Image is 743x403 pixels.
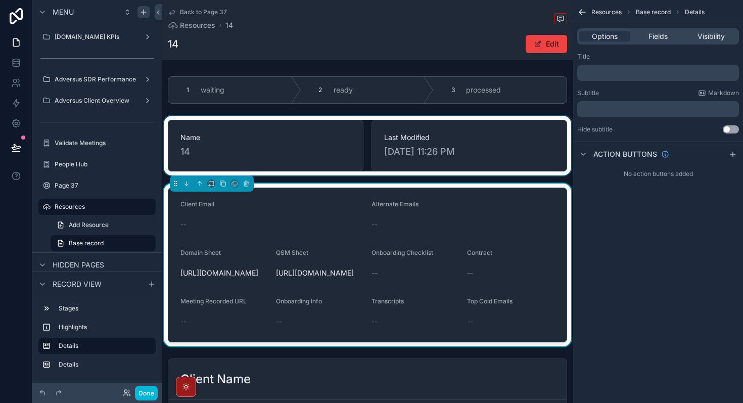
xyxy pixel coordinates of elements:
[577,125,613,133] label: Hide subtitle
[526,35,567,53] button: Edit
[55,182,154,190] label: Page 37
[38,156,156,172] a: People Hub
[168,8,227,16] a: Back to Page 37
[53,279,102,289] span: Record view
[38,71,156,87] a: Adversus SDR Performance
[180,317,187,327] span: --
[371,200,419,208] span: Alternate Emails
[55,160,154,168] label: People Hub
[69,221,109,229] span: Add Resource
[59,304,152,312] label: Stages
[577,53,590,61] label: Title
[51,235,156,251] a: Base record
[53,7,74,17] span: Menu
[55,203,150,211] label: Resources
[573,166,743,182] div: No action buttons added
[180,297,247,305] span: Meeting Recorded URL
[53,260,104,270] span: Hidden pages
[180,249,221,256] span: Domain Sheet
[38,93,156,109] a: Adversus Client Overview
[276,297,322,305] span: Onboarding Info
[59,361,152,369] label: Details
[59,342,148,350] label: Details
[467,297,513,305] span: Top Cold Emails
[276,268,363,278] span: [URL][DOMAIN_NAME]
[135,386,158,400] button: Done
[55,139,154,147] label: Validate Meetings
[698,31,725,41] span: Visibility
[371,317,378,327] span: --
[593,149,657,159] span: Action buttons
[467,268,473,278] span: --
[180,20,215,30] span: Resources
[55,97,140,105] label: Adversus Client Overview
[59,323,152,331] label: Highlights
[577,65,739,81] div: scrollable content
[180,200,214,208] span: Client Email
[38,177,156,194] a: Page 37
[577,89,599,97] label: Subtitle
[225,20,233,30] a: 14
[55,33,140,41] label: [DOMAIN_NAME] KPIs
[648,31,668,41] span: Fields
[168,20,215,30] a: Resources
[276,317,282,327] span: --
[636,8,671,16] span: Base record
[38,199,156,215] a: Resources
[592,31,618,41] span: Options
[168,37,178,51] h1: 14
[38,135,156,151] a: Validate Meetings
[69,239,104,247] span: Base record
[51,217,156,233] a: Add Resource
[467,249,492,256] span: Contract
[591,8,622,16] span: Resources
[32,296,162,383] div: scrollable content
[698,89,739,97] a: Markdown
[180,268,268,278] span: [URL][DOMAIN_NAME]
[38,29,156,45] a: [DOMAIN_NAME] KPIs
[708,89,739,97] span: Markdown
[467,317,473,327] span: --
[577,101,739,117] div: scrollable content
[180,219,187,230] span: --
[371,297,404,305] span: Transcripts
[371,268,378,278] span: --
[371,219,378,230] span: --
[685,8,705,16] span: Details
[55,75,140,83] label: Adversus SDR Performance
[371,249,433,256] span: Onboarding Checklist
[276,249,308,256] span: QSM Sheet
[180,8,227,16] span: Back to Page 37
